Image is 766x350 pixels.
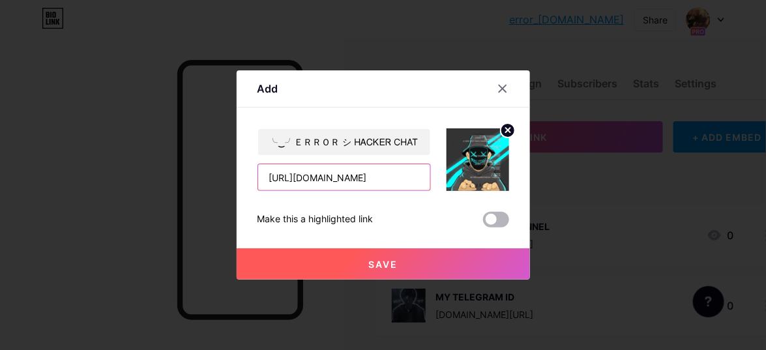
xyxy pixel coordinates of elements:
input: Title [258,129,430,155]
input: URL [258,164,430,190]
div: Make this a highlighted link [258,212,374,227]
span: Save [368,259,398,270]
div: Add [258,81,278,96]
button: Save [237,248,530,280]
img: link_thumbnail [447,128,509,191]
